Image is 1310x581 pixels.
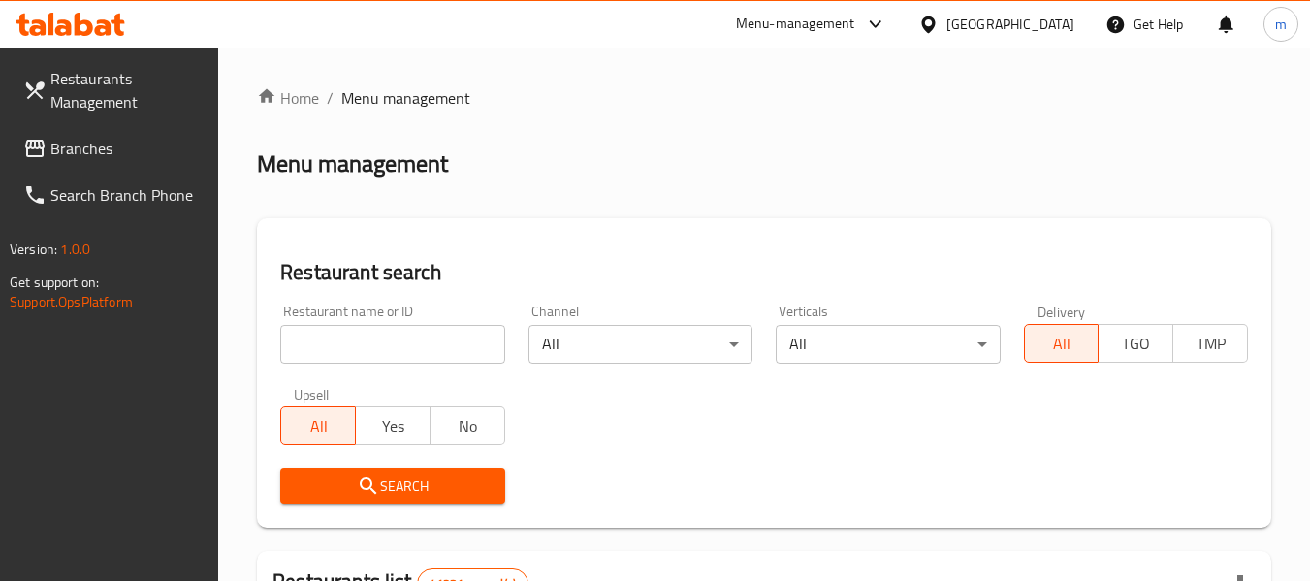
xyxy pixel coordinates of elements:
[280,406,356,445] button: All
[438,412,497,440] span: No
[8,125,219,172] a: Branches
[280,468,504,504] button: Search
[341,86,470,110] span: Menu management
[289,412,348,440] span: All
[280,258,1248,287] h2: Restaurant search
[8,55,219,125] a: Restaurants Management
[1033,330,1092,358] span: All
[946,14,1074,35] div: [GEOGRAPHIC_DATA]
[10,270,99,295] span: Get support on:
[50,183,204,207] span: Search Branch Phone
[1038,305,1086,318] label: Delivery
[296,474,489,499] span: Search
[294,387,330,401] label: Upsell
[1172,324,1248,363] button: TMP
[8,172,219,218] a: Search Branch Phone
[50,137,204,160] span: Branches
[50,67,204,113] span: Restaurants Management
[430,406,505,445] button: No
[280,325,504,364] input: Search for restaurant name or ID..
[257,86,319,110] a: Home
[257,148,448,179] h2: Menu management
[257,86,1271,110] nav: breadcrumb
[776,325,1000,364] div: All
[528,325,752,364] div: All
[60,237,90,262] span: 1.0.0
[364,412,423,440] span: Yes
[355,406,431,445] button: Yes
[1024,324,1100,363] button: All
[1106,330,1166,358] span: TGO
[10,237,57,262] span: Version:
[10,289,133,314] a: Support.OpsPlatform
[327,86,334,110] li: /
[1181,330,1240,358] span: TMP
[1098,324,1173,363] button: TGO
[1275,14,1287,35] span: m
[736,13,855,36] div: Menu-management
